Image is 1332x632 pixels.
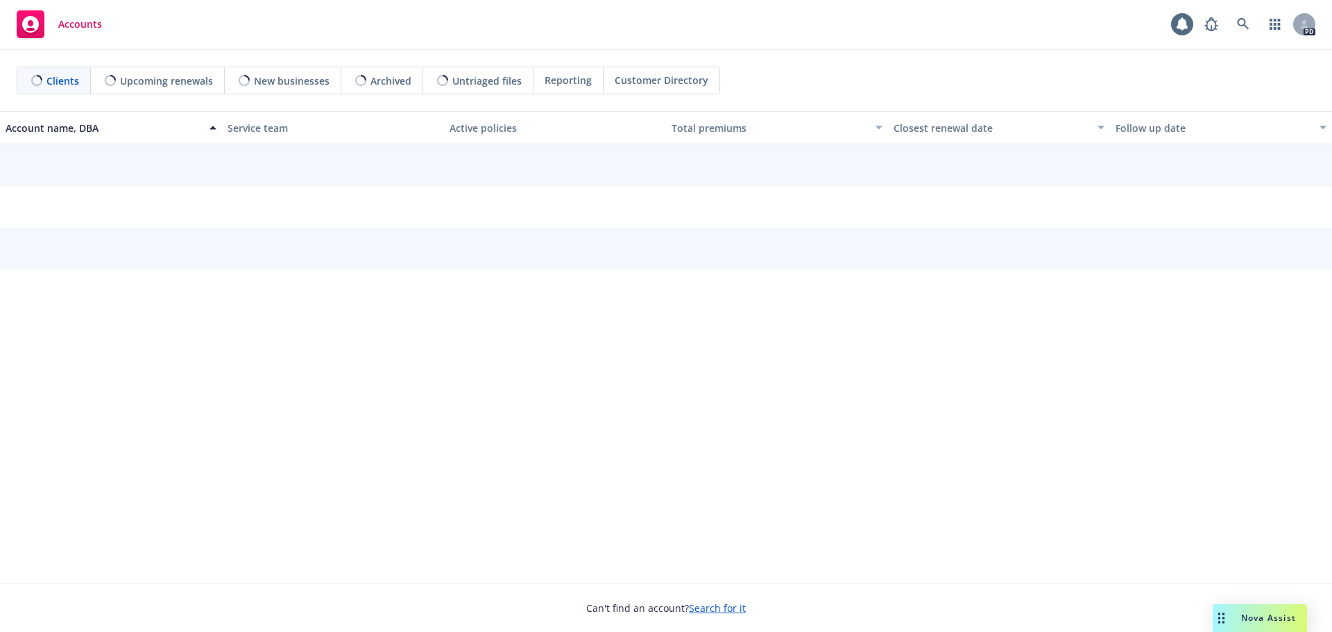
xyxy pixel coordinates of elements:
[1261,10,1289,38] a: Switch app
[689,601,746,615] a: Search for it
[58,19,102,30] span: Accounts
[666,111,888,144] button: Total premiums
[120,74,213,88] span: Upcoming renewals
[1197,10,1225,38] a: Report a Bug
[894,121,1089,135] div: Closest renewal date
[545,73,592,87] span: Reporting
[615,73,708,87] span: Customer Directory
[452,74,522,88] span: Untriaged files
[1241,612,1296,624] span: Nova Assist
[1213,604,1307,632] button: Nova Assist
[222,111,444,144] button: Service team
[46,74,79,88] span: Clients
[228,121,438,135] div: Service team
[254,74,330,88] span: New businesses
[6,121,201,135] div: Account name, DBA
[370,74,411,88] span: Archived
[888,111,1110,144] button: Closest renewal date
[586,601,746,615] span: Can't find an account?
[672,121,867,135] div: Total premiums
[450,121,660,135] div: Active policies
[444,111,666,144] button: Active policies
[1213,604,1230,632] div: Drag to move
[1116,121,1311,135] div: Follow up date
[1110,111,1332,144] button: Follow up date
[11,5,108,44] a: Accounts
[1229,10,1257,38] a: Search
